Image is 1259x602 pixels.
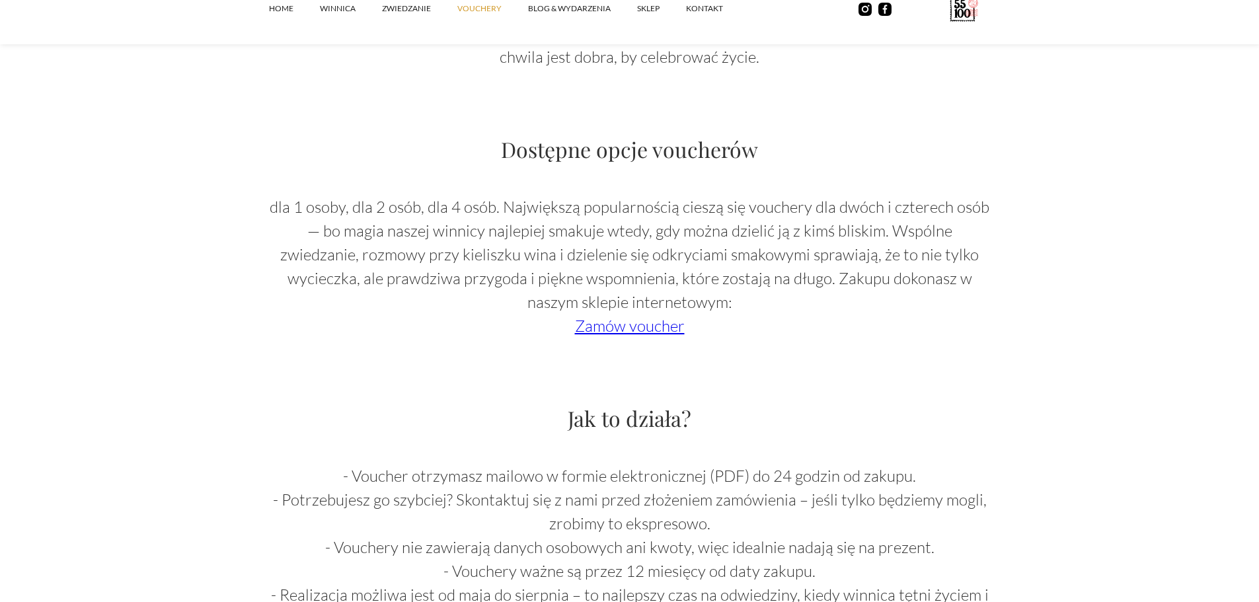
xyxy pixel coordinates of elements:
a: Zamów voucher [575,316,685,336]
p: dla 1 osoby, dla 2 osób, dla 4 osób. Największą popularnością cieszą się vouchery dla dwóch i czt... [269,195,991,338]
h3: Dostępne opcje voucherów [269,135,991,163]
h3: Jak to działa? [269,404,991,432]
